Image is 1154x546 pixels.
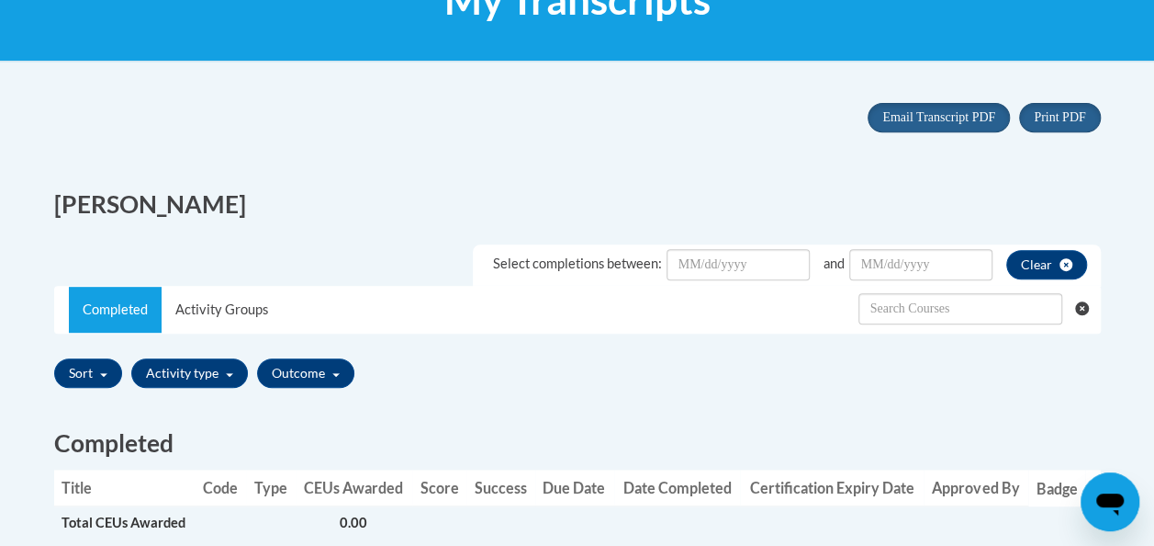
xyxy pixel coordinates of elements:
[196,470,246,506] th: Code
[1034,110,1085,124] span: Print PDF
[614,470,740,506] th: Date Completed
[412,470,466,506] th: Score
[54,188,564,222] h2: [PERSON_NAME]
[296,470,412,506] th: CEUs Awarded
[924,470,1028,506] th: Approved By
[493,256,662,271] span: Select completions between:
[1028,470,1085,506] th: Badge
[849,249,992,280] input: Date Input
[1019,103,1100,132] button: Print PDF
[246,470,295,506] th: Type
[823,256,845,271] span: and
[882,110,995,124] span: Email Transcript PDF
[868,103,1010,132] button: Email Transcript PDF
[858,293,1062,324] input: Search Withdrawn Transcripts
[62,515,185,530] span: Total CEUs Awarded
[162,287,282,333] a: Activity Groups
[257,358,354,388] button: Outcome
[69,287,162,333] a: Completed
[1006,250,1087,279] button: clear
[54,358,122,388] button: Sort
[740,470,924,506] th: Certification Expiry Date
[1075,287,1100,331] button: Clear searching
[1085,470,1100,506] th: Actions
[667,249,810,280] input: Date Input
[54,427,1101,461] h2: Completed
[296,506,412,540] td: 0.00
[466,470,535,506] th: Success
[54,470,196,506] th: Title
[535,470,614,506] th: Due Date
[1081,472,1139,531] iframe: Button to launch messaging window
[924,506,1028,540] td: Actions
[131,358,248,388] button: Activity type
